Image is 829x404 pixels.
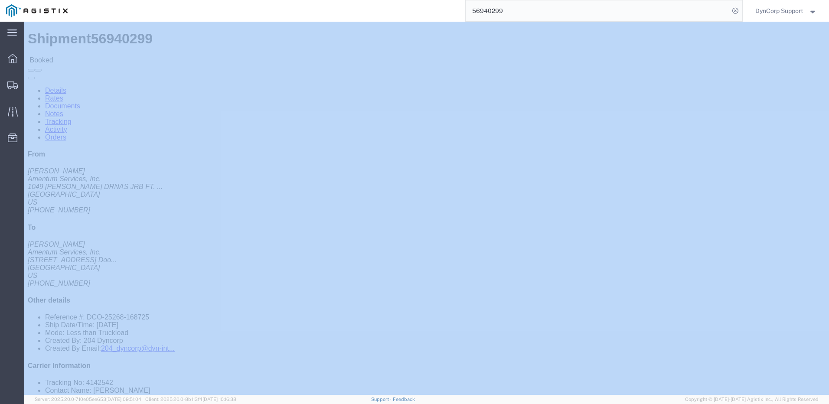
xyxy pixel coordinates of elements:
span: DynCorp Support [755,6,803,16]
span: Client: 2025.20.0-8b113f4 [145,397,236,402]
input: Search for shipment number, reference number [466,0,729,21]
img: logo [6,4,68,17]
iframe: FS Legacy Container [24,22,829,395]
span: [DATE] 09:51:04 [106,397,141,402]
span: Server: 2025.20.0-710e05ee653 [35,397,141,402]
a: Support [371,397,393,402]
button: DynCorp Support [755,6,817,16]
a: Feedback [393,397,415,402]
span: [DATE] 10:16:38 [202,397,236,402]
span: Copyright © [DATE]-[DATE] Agistix Inc., All Rights Reserved [685,396,819,403]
